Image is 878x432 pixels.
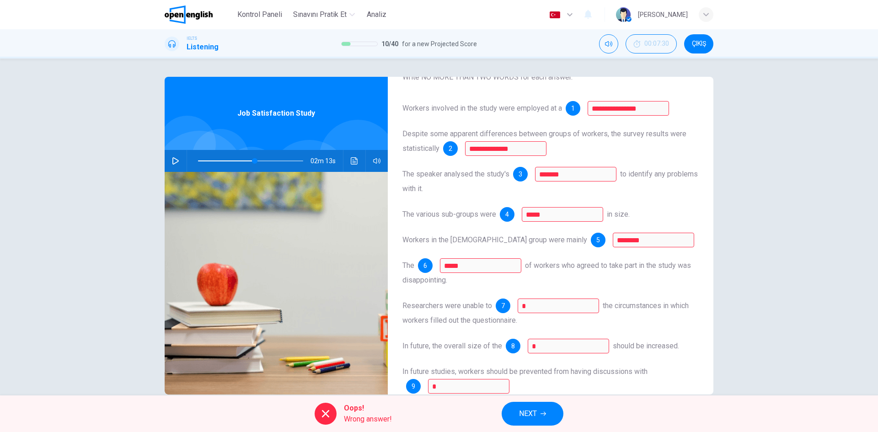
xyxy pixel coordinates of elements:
img: OpenEnglish logo [165,5,213,24]
button: Analiz [362,6,391,23]
span: of workers who agreed to take part in the study was disappointing. [402,261,691,284]
div: Hide [626,34,677,53]
img: Profile picture [616,7,631,22]
span: 6 [423,262,427,269]
span: IELTS [187,35,197,42]
input: sample; group [528,339,609,353]
input: inconclusive [465,141,546,156]
a: OpenEnglish logo [165,5,234,24]
button: 00:07:30 [626,34,677,53]
span: 10 / 40 [381,38,398,49]
input: methodology; methods [535,167,616,181]
span: 02m 13s [311,150,343,172]
span: 5 [596,237,600,243]
input: female [613,233,694,247]
button: NEXT [502,402,563,426]
input: control [518,299,599,313]
span: Analiz [367,9,386,20]
span: in size. [607,210,630,219]
span: should be increased. [613,341,679,350]
span: The various sub-groups were [402,210,496,219]
img: tr [549,11,561,18]
span: Workers in the [DEMOGRAPHIC_DATA] group were mainly [402,235,587,244]
span: 9 [412,383,415,389]
span: 8 [511,343,515,349]
span: The [402,261,414,270]
h1: Listening [187,42,219,53]
span: The speaker analysed the study's [402,170,509,178]
span: NEXT [519,407,537,420]
span: 3 [519,171,522,177]
button: ÇIKIŞ [684,34,713,53]
span: for a new Projected Score [402,38,477,49]
input: call center; call centre [588,101,669,116]
span: Researchers were unable to [402,301,492,310]
span: Sınavını Pratik Et [293,9,347,20]
span: 00:07:30 [644,40,669,48]
div: Mute [599,34,618,53]
span: 1 [571,105,575,112]
button: Kontrol Paneli [234,6,286,23]
span: Wrong answer! [344,414,392,425]
input: unequal [522,207,603,222]
span: 2 [449,145,452,152]
span: In future, the overall size of the [402,341,502,350]
span: 7 [501,303,505,309]
img: Job Satisfaction Study [165,172,388,395]
div: [PERSON_NAME] [638,9,688,20]
button: Ses transkripsiyonunu görmek için tıklayın [347,150,362,172]
span: Despite some apparent differences between groups of workers, the survey results were statistically [402,129,686,153]
span: ÇIKIŞ [692,40,706,48]
span: 4 [505,211,509,218]
span: Workers involved in the study were employed at a [402,104,562,112]
input: other colleagues [428,379,509,394]
button: Sınavını Pratik Et [289,6,359,23]
span: Kontrol Paneli [237,9,282,20]
span: In future studies, workers should be prevented from having discussions with [402,367,648,376]
span: Oops! [344,403,392,414]
input: response [440,258,521,273]
span: Job Satisfaction Study [237,108,315,119]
